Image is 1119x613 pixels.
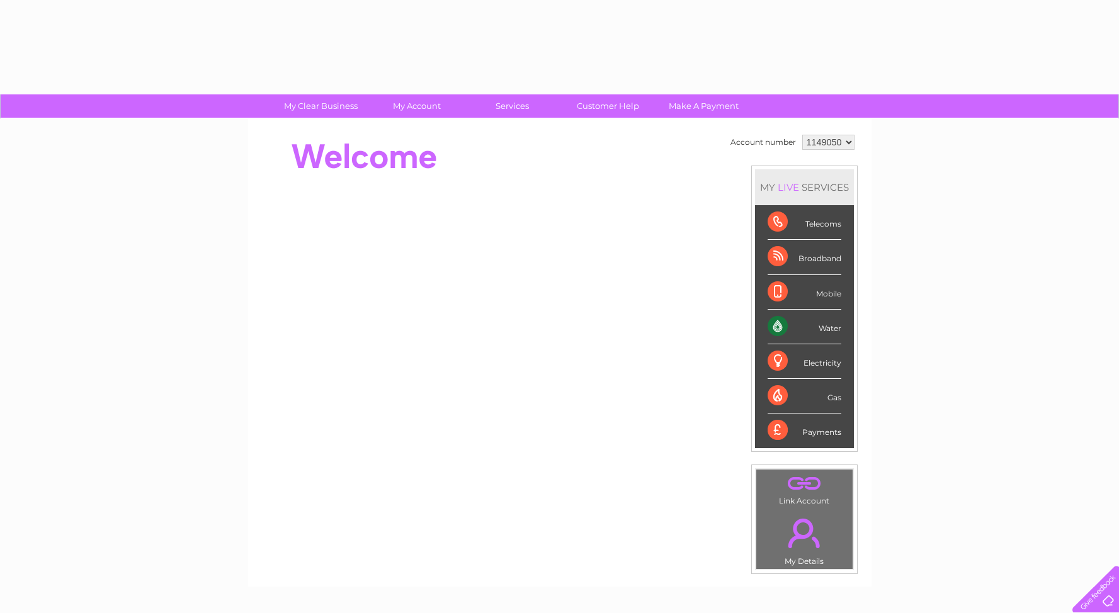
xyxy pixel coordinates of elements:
[460,94,564,118] a: Services
[755,169,854,205] div: MY SERVICES
[768,205,841,240] div: Telecoms
[768,344,841,379] div: Electricity
[768,240,841,274] div: Broadband
[768,310,841,344] div: Water
[759,473,849,495] a: .
[768,379,841,413] div: Gas
[759,511,849,555] a: .
[756,469,853,509] td: Link Account
[652,94,756,118] a: Make A Payment
[365,94,469,118] a: My Account
[556,94,660,118] a: Customer Help
[775,181,802,193] div: LIVE
[269,94,373,118] a: My Clear Business
[727,132,799,153] td: Account number
[768,413,841,447] div: Payments
[768,275,841,310] div: Mobile
[756,508,853,570] td: My Details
